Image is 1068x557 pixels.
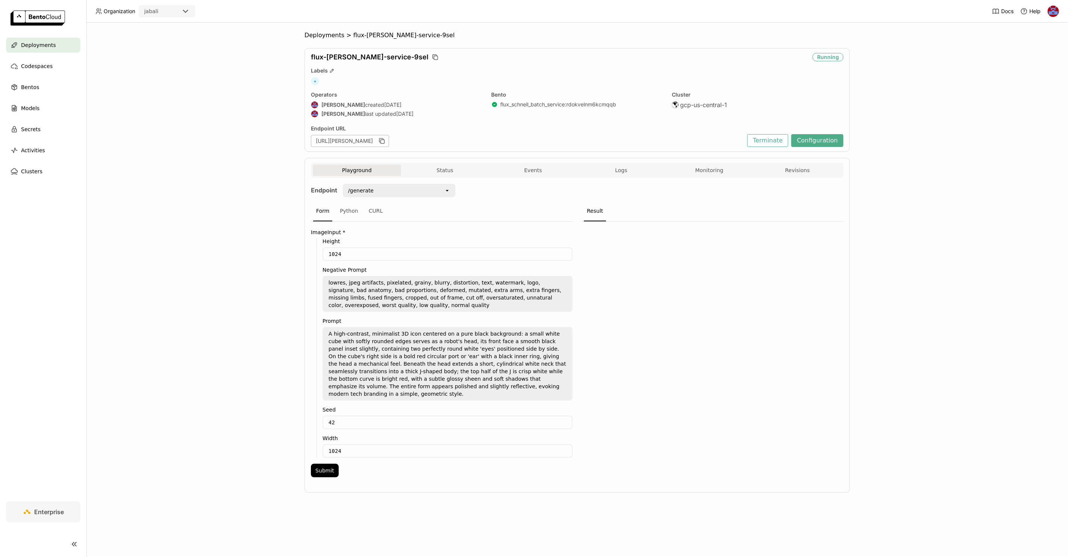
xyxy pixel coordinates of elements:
button: Events [489,165,577,176]
a: flux_schnell_batch_service:rdokvelnm6kcmqqb [501,101,617,108]
label: Height [323,238,573,244]
span: Enterprise [35,508,64,516]
div: Endpoint URL [311,125,744,132]
img: Jhonatan Oliveira [311,110,318,117]
a: Models [6,101,80,116]
div: Help [1020,8,1041,15]
div: [URL][PERSON_NAME] [311,135,389,147]
label: Negative Prompt [323,267,573,273]
img: logo [11,11,65,26]
div: Result [584,201,606,221]
span: Models [21,104,39,113]
div: Cluster [672,91,843,98]
button: Configuration [791,134,843,147]
button: Status [401,165,489,176]
span: flux-[PERSON_NAME]-service-9sel [311,53,428,61]
button: Monitoring [665,165,754,176]
div: Bento [492,91,663,98]
div: Operators [311,91,483,98]
button: Logs [577,165,665,176]
div: Form [313,201,332,221]
div: CURL [366,201,386,221]
div: Running [813,53,843,61]
div: /generate [348,187,374,194]
button: Revisions [753,165,842,176]
strong: Endpoint [311,186,337,194]
button: Terminate [747,134,788,147]
span: + [311,77,319,85]
span: Deployments [21,41,56,50]
button: Playground [313,165,401,176]
span: flux-[PERSON_NAME]-service-9sel [353,32,455,39]
div: Python [337,201,361,221]
span: gcp-us-central-1 [680,101,727,109]
span: Bentos [21,83,39,92]
span: Help [1029,8,1041,15]
button: Submit [311,464,339,477]
span: Clusters [21,167,42,176]
svg: open [444,188,450,194]
a: Secrets [6,122,80,137]
label: Prompt [323,318,573,324]
nav: Breadcrumbs navigation [305,32,850,39]
span: Docs [1001,8,1014,15]
a: Clusters [6,164,80,179]
label: Seed [323,407,573,413]
span: [DATE] [384,101,401,108]
input: Selected jabali. [159,8,160,15]
div: created [311,101,483,109]
textarea: A high-contrast, minimalist 3D icon centered on a pure black background: a small white cube with ... [323,328,572,400]
span: Deployments [305,32,344,39]
input: Selected /generate. [374,187,375,194]
a: Enterprise [6,501,80,522]
div: last updated [311,110,483,118]
span: Codespaces [21,62,53,71]
div: Labels [311,67,843,74]
span: Activities [21,146,45,155]
a: Activities [6,143,80,158]
label: Width [323,435,573,441]
a: Deployments [6,38,80,53]
span: > [344,32,353,39]
span: [DATE] [396,110,413,117]
textarea: lowres, jpeg artifacts, pixelated, grainy, blurry, distortion, text, watermark, logo, signature, ... [323,277,572,311]
a: Docs [992,8,1014,15]
strong: [PERSON_NAME] [321,101,365,108]
img: Jhonatan Oliveira [1048,6,1059,17]
span: Organization [104,8,135,15]
strong: [PERSON_NAME] [321,110,365,117]
a: Codespaces [6,59,80,74]
img: Jhonatan Oliveira [311,101,318,108]
div: jabali [144,8,158,15]
label: ImageInput * [311,229,573,235]
span: Secrets [21,125,41,134]
a: Bentos [6,80,80,95]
